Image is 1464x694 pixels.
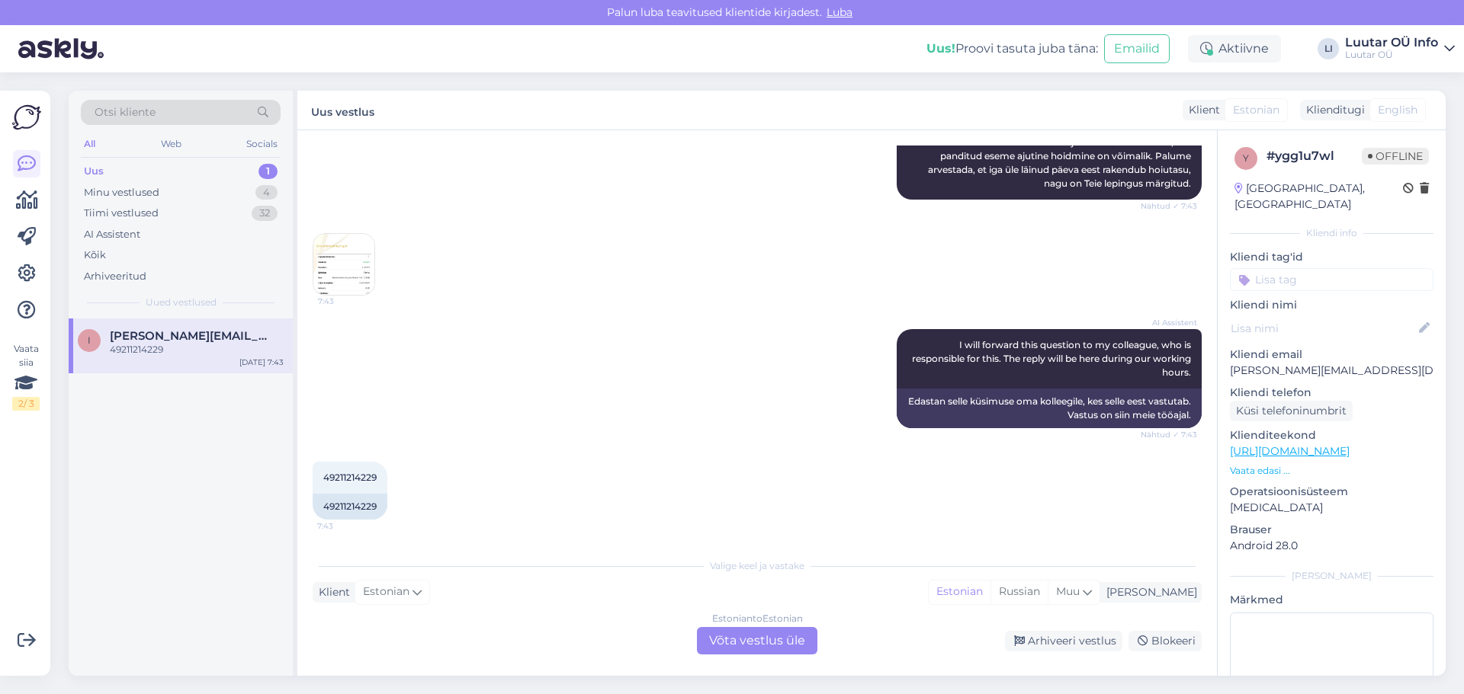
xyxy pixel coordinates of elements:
[1362,148,1429,165] span: Offline
[1243,152,1249,164] span: y
[317,520,374,532] span: 7:43
[1267,147,1362,165] div: # ygg1u7wl
[1230,538,1433,554] p: Android 28.0
[146,296,217,309] span: Uued vestlused
[84,227,140,242] div: AI Assistent
[1230,444,1350,458] a: [URL][DOMAIN_NAME]
[1056,584,1080,598] span: Muu
[1234,181,1403,213] div: [GEOGRAPHIC_DATA], [GEOGRAPHIC_DATA]
[311,100,374,120] label: Uus vestlus
[1230,592,1433,608] p: Märkmed
[84,185,159,200] div: Minu vestlused
[84,269,146,284] div: Arhiveeritud
[1104,34,1170,63] button: Emailid
[1128,631,1202,651] div: Blokeeri
[313,494,387,520] div: 49211214229
[1318,38,1339,59] div: LI
[1100,584,1197,600] div: [PERSON_NAME]
[1140,317,1197,328] span: AI Assistent
[1230,268,1433,291] input: Lisa tag
[912,339,1193,378] span: I will forward this question to my colleague, who is responsible for this. The reply will be here...
[990,580,1048,603] div: Russian
[252,206,278,221] div: 32
[363,584,409,600] span: Estonian
[1188,35,1281,62] div: Aktiivne
[1230,385,1433,401] p: Kliendi telefon
[1230,569,1433,583] div: [PERSON_NAME]
[255,185,278,200] div: 4
[1378,102,1417,118] span: English
[1231,320,1416,337] input: Lisa nimi
[12,397,40,411] div: 2 / 3
[1230,401,1353,421] div: Küsi telefoninumbrit
[1230,297,1433,313] p: Kliendi nimi
[926,40,1098,58] div: Proovi tasuta juba täna:
[110,343,284,357] div: 49211214229
[897,389,1202,428] div: Edastan selle küsimuse oma kolleegile, kes selle eest vastutab. Vastus on siin meie tööajal.
[1230,522,1433,538] p: Brauser
[1230,249,1433,265] p: Kliendi tag'id
[1230,500,1433,516] p: [MEDICAL_DATA]
[1230,347,1433,363] p: Kliendi email
[1345,37,1438,49] div: Luutar OÜ Info
[697,627,817,654] div: Võta vestlus üle
[243,134,281,154] div: Socials
[12,342,40,411] div: Vaata siia
[318,296,375,307] span: 7:43
[1233,102,1279,118] span: Estonian
[95,104,156,120] span: Otsi kliente
[1230,484,1433,500] p: Operatsioonisüsteem
[323,472,377,483] span: 49211214229
[81,134,98,154] div: All
[84,248,106,263] div: Kõik
[1230,464,1433,478] p: Vaata edasi ...
[712,612,803,625] div: Estonian to Estonian
[158,134,185,154] div: Web
[84,206,159,221] div: Tiimi vestlused
[929,580,990,603] div: Estonian
[1345,49,1438,61] div: Luutar OÜ
[1140,200,1197,212] span: Nähtud ✓ 7:43
[1005,631,1122,651] div: Arhiveeri vestlus
[1230,226,1433,240] div: Kliendi info
[1230,427,1433,443] p: Klienditeekond
[84,164,104,179] div: Uus
[258,164,278,179] div: 1
[1140,429,1197,440] span: Nähtud ✓ 7:43
[1183,102,1220,118] div: Klient
[926,41,955,56] b: Uus!
[12,103,41,132] img: Askly Logo
[822,5,857,19] span: Luba
[88,334,91,346] span: I
[313,559,1202,573] div: Valige keel ja vastake
[110,329,268,343] span: Irja.kuuts@mail.ee
[239,357,284,368] div: [DATE] 7:43
[1300,102,1365,118] div: Klienditugi
[313,584,350,600] div: Klient
[313,234,374,295] img: Attachment
[1230,363,1433,379] p: [PERSON_NAME][EMAIL_ADDRESS][DOMAIN_NAME]
[1345,37,1455,61] a: Luutar OÜ InfoLuutar OÜ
